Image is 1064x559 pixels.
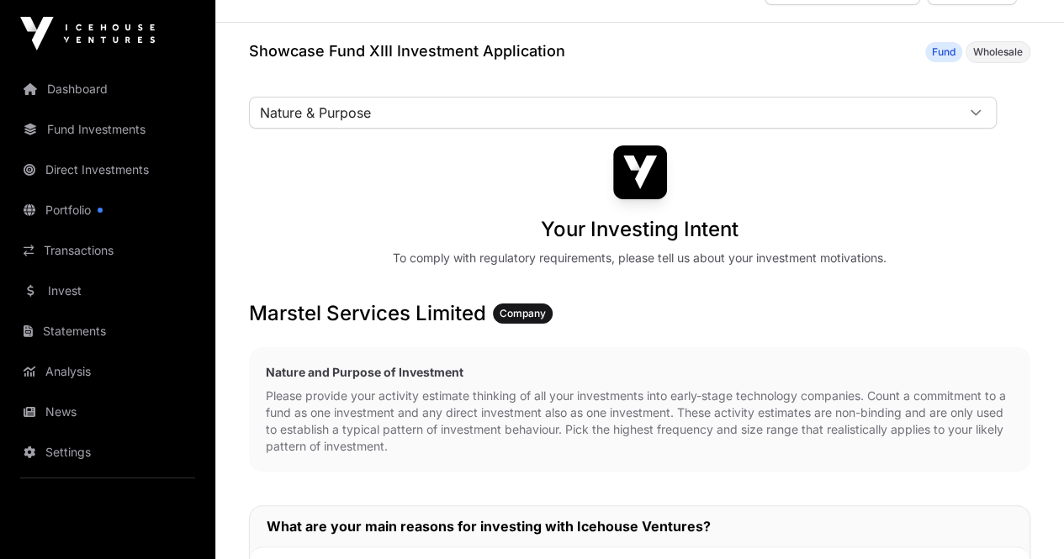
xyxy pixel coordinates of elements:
[13,272,202,309] a: Invest
[13,393,202,430] a: News
[13,192,202,229] a: Portfolio
[20,17,155,50] img: Icehouse Ventures Logo
[249,300,1030,327] h3: Marstel Services Limited
[266,388,1014,455] p: Please provide your activity estimate thinking of all your investments into early-stage technolog...
[980,478,1064,559] iframe: Chat Widget
[973,45,1023,59] span: Wholesale
[13,232,202,269] a: Transactions
[13,434,202,471] a: Settings
[13,111,202,148] a: Fund Investments
[613,145,667,199] img: Showcase Fund XIII
[541,216,738,243] h1: Your Investing Intent
[393,250,887,266] div: To comply with regulatory requirements, please tell us about your investment motivations.
[249,40,565,63] h1: Showcase Fund XIII Investment Application
[13,151,202,188] a: Direct Investments
[13,71,202,108] a: Dashboard
[500,307,546,320] span: Company
[267,516,1013,536] h2: What are your main reasons for investing with Icehouse Ventures?
[13,353,202,390] a: Analysis
[266,364,1014,381] h2: Nature and Purpose of Investment
[250,98,955,128] span: Nature & Purpose
[932,45,955,59] span: Fund
[13,313,202,350] a: Statements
